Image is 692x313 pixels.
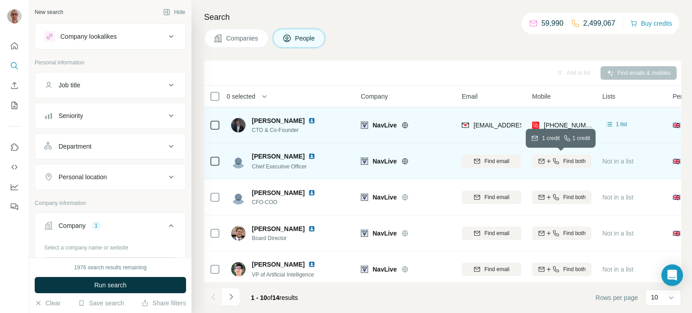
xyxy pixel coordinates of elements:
span: CFO-COO [252,198,326,206]
span: 14 [273,294,280,301]
button: Find both [532,154,592,168]
button: Run search [35,277,186,293]
button: Find email [462,191,521,204]
p: Personal information [35,59,186,67]
span: Mobile [532,92,551,101]
div: Company [59,221,86,230]
button: Navigate to next page [222,288,240,306]
span: Find email [484,157,509,165]
span: Find email [484,193,509,201]
span: Find email [484,229,509,237]
img: Avatar [231,262,246,277]
p: 10 [651,293,658,302]
img: Logo of NavLive [361,122,368,129]
button: Find both [532,191,592,204]
span: Not in a list [602,158,633,165]
img: Logo of NavLive [361,266,368,273]
button: Use Surfe on LinkedIn [7,139,22,155]
span: 1 list [616,120,627,128]
p: 2,499,067 [583,18,615,29]
div: 1976 search results remaining [74,263,147,272]
img: Logo of NavLive [361,194,368,201]
button: Save search [78,299,124,308]
span: [PERSON_NAME] [252,152,305,161]
img: LinkedIn logo [308,261,315,268]
button: Feedback [7,199,22,215]
button: Job title [35,74,186,96]
span: Not in a list [602,194,633,201]
button: Find both [532,227,592,240]
button: Department [35,136,186,157]
span: People [295,34,316,43]
img: Logo of NavLive [361,230,368,237]
span: Company [361,92,388,101]
span: [PHONE_NUMBER] [544,122,601,129]
span: NavLive [373,157,397,166]
span: Board Director [252,234,326,242]
span: results [251,294,298,301]
img: Avatar [7,9,22,23]
span: 🇬🇧 [673,157,680,166]
img: LinkedIn logo [308,189,315,196]
div: Select a company name or website [44,240,177,252]
span: Chief Executive Officer [252,163,307,170]
button: Find email [462,227,521,240]
img: Avatar [231,154,246,168]
button: Quick start [7,38,22,54]
div: Job title [59,81,80,90]
img: LinkedIn logo [308,117,315,124]
h4: Search [204,11,681,23]
span: NavLive [373,193,397,202]
img: LinkedIn logo [308,225,315,232]
div: 1 [91,222,101,230]
span: Run search [94,281,127,290]
span: Email [462,92,478,101]
button: My lists [7,97,22,113]
span: Not in a list [602,266,633,273]
img: provider findymail logo [462,121,469,130]
span: 0 selected [227,92,255,101]
span: 🇬🇧 [673,229,680,238]
img: LinkedIn logo [308,153,315,160]
button: Dashboard [7,179,22,195]
button: Personal location [35,166,186,188]
span: of [267,294,273,301]
button: Company lookalikes [35,26,186,47]
div: Personal location [59,172,107,181]
button: Buy credits [630,17,672,30]
span: NavLive [373,229,397,238]
button: Clear [35,299,60,308]
span: 🇬🇧 [673,121,680,130]
span: [PERSON_NAME] [252,260,305,269]
span: Find both [563,157,586,165]
span: CTO & Co-Founder [252,126,326,134]
span: NavLive [373,265,397,274]
button: Hide [157,5,191,19]
span: Companies [226,34,259,43]
button: Enrich CSV [7,77,22,94]
span: [EMAIL_ADDRESS][DOMAIN_NAME] [473,122,580,129]
button: Use Surfe API [7,159,22,175]
p: 59,990 [542,18,564,29]
button: Company1 [35,215,186,240]
button: Find both [532,263,592,276]
div: Company lookalikes [60,32,117,41]
span: Find both [563,229,586,237]
button: Find email [462,263,521,276]
span: [PERSON_NAME] [252,188,305,197]
img: Logo of NavLive [361,158,368,165]
span: Find email [484,265,509,273]
span: Rows per page [596,293,638,302]
div: Department [59,142,91,151]
span: 🇬🇧 [673,193,680,202]
p: Company information [35,199,186,207]
span: Not in a list [602,230,633,237]
img: Avatar [231,226,246,240]
img: Avatar [231,118,246,132]
span: Find both [563,193,586,201]
div: Seniority [59,111,83,120]
span: Find both [563,265,586,273]
div: New search [35,8,63,16]
span: Lists [602,92,615,101]
span: NavLive [373,121,397,130]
